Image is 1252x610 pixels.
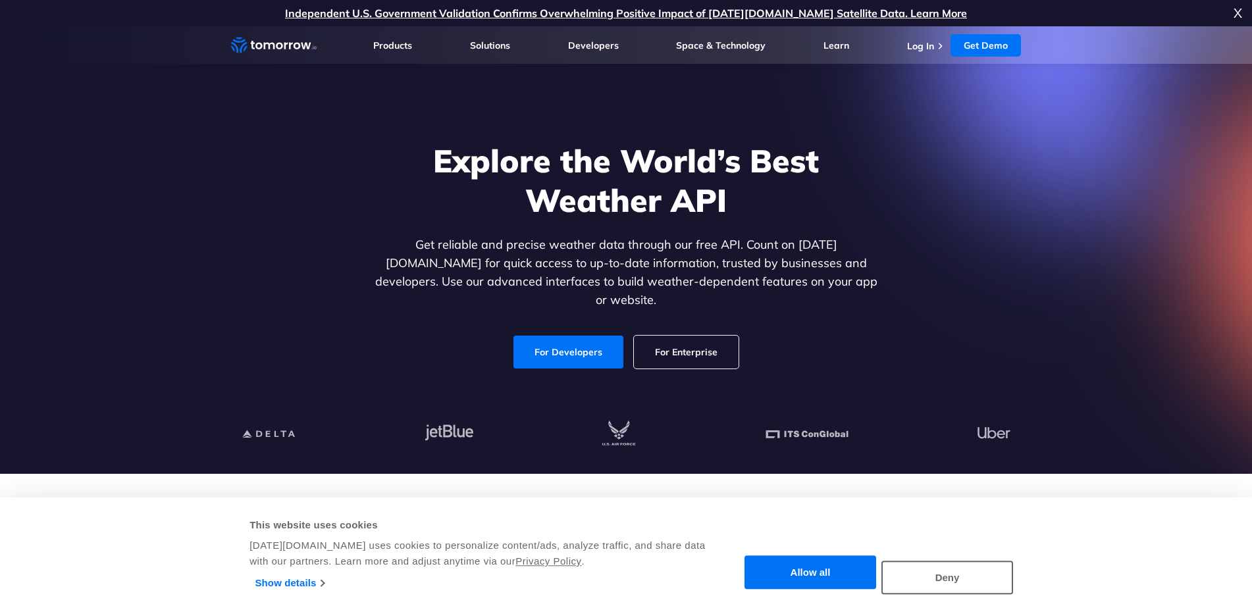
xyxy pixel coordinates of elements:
div: [DATE][DOMAIN_NAME] uses cookies to personalize content/ads, analyze traffic, and share data with... [249,538,707,569]
a: Get Demo [951,34,1021,57]
a: Space & Technology [676,39,766,51]
div: This website uses cookies [249,517,707,533]
a: For Enterprise [634,336,739,369]
a: Independent U.S. Government Validation Confirms Overwhelming Positive Impact of [DATE][DOMAIN_NAM... [285,7,967,20]
a: Products [373,39,412,51]
a: Home link [231,36,317,55]
a: Log In [907,40,934,52]
a: Privacy Policy [515,555,581,567]
a: Show details [255,573,325,593]
p: Get reliable and precise weather data through our free API. Count on [DATE][DOMAIN_NAME] for quic... [372,236,880,309]
a: Developers [568,39,619,51]
a: For Developers [513,336,623,369]
a: Solutions [470,39,510,51]
button: Allow all [744,556,876,590]
h1: Explore the World’s Best Weather API [372,141,880,220]
a: Learn [823,39,849,51]
button: Deny [881,561,1013,594]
